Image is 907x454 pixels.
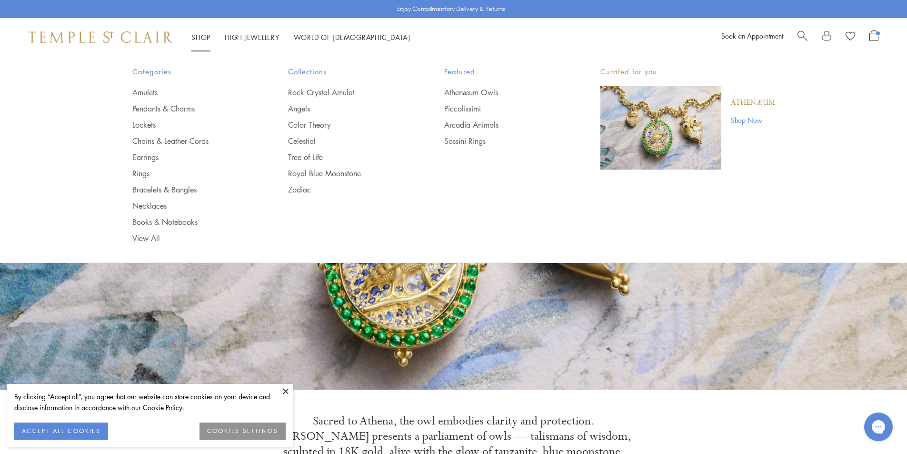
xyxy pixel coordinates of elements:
a: Pendants & Charms [132,103,250,114]
a: Necklaces [132,201,250,211]
a: Angels [288,103,406,114]
a: Tree of Life [288,152,406,162]
nav: Main navigation [191,31,410,43]
a: View All [132,233,250,243]
button: COOKIES SETTINGS [199,423,286,440]
span: Featured [444,66,562,78]
a: Arcadia Animals [444,120,562,130]
a: ShopShop [191,32,210,42]
a: Books & Notebooks [132,217,250,227]
iframe: Gorgias live chat messenger [859,409,897,444]
span: Categories [132,66,250,78]
a: Zodiac [288,184,406,195]
a: Chains & Leather Cords [132,136,250,146]
a: Rings [132,168,250,179]
button: ACCEPT ALL COOKIES [14,423,108,440]
span: Collections [288,66,406,78]
a: Piccolissimi [444,103,562,114]
a: Search [797,30,807,44]
div: By clicking “Accept all”, you agree that our website can store cookies on your device and disclos... [14,391,286,413]
a: High JewelleryHigh Jewellery [225,32,279,42]
a: Color Theory [288,120,406,130]
a: Earrings [132,152,250,162]
a: World of [DEMOGRAPHIC_DATA]World of [DEMOGRAPHIC_DATA] [294,32,410,42]
a: Sassini Rings [444,136,562,146]
a: View Wishlist [846,30,855,44]
p: Enjoy Complimentary Delivery & Returns [397,4,505,14]
a: Athenæum Owls [444,87,562,98]
a: Amulets [132,87,250,98]
a: Shop Now [731,115,775,125]
a: Rock Crystal Amulet [288,87,406,98]
a: Royal Blue Moonstone [288,168,406,179]
a: Bracelets & Bangles [132,184,250,195]
p: Curated for you [600,66,775,78]
img: Temple St. Clair [29,31,172,43]
a: Book an Appointment [721,31,783,40]
a: Athenæum [731,98,775,108]
a: Lockets [132,120,250,130]
a: Celestial [288,136,406,146]
a: Open Shopping Bag [869,30,878,44]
